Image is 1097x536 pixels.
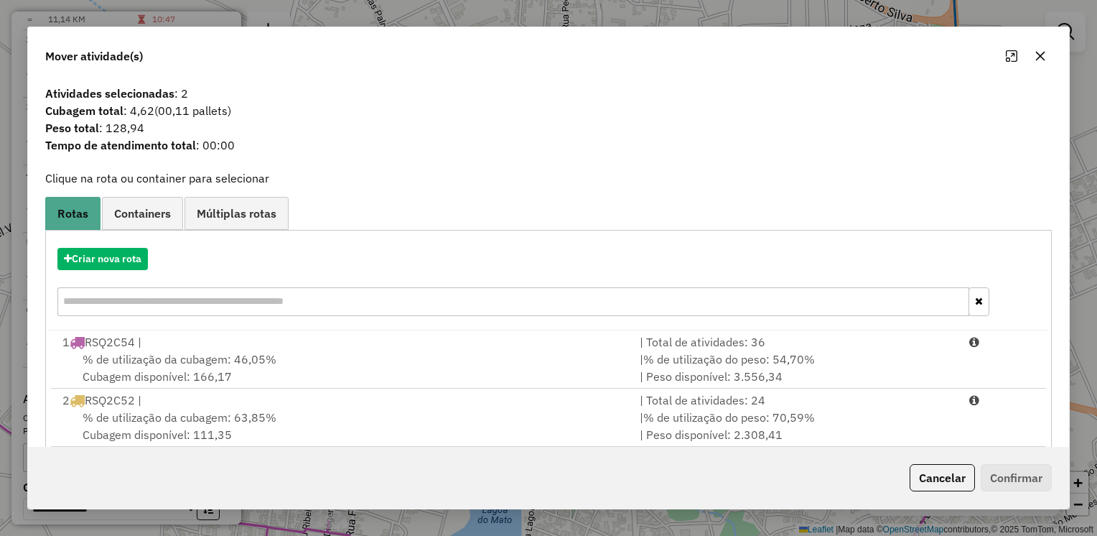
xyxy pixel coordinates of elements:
span: Containers [114,208,171,219]
span: : 4,62 [37,102,1060,119]
div: | | Peso disponível: 3.556,34 [631,351,961,385]
i: Porcentagens após mover as atividades: Cubagem: 65,35% Peso: 72,24% [969,394,979,406]
strong: Peso total [45,121,99,135]
div: 2 RSQ2C52 | [54,392,631,409]
div: 1 RSQ2C54 | [54,333,631,351]
div: | | Peso disponível: 2.308,41 [631,409,961,443]
label: Clique na rota ou container para selecionar [45,170,269,187]
span: % de utilização do peso: 70,59% [643,410,815,425]
span: Rotas [57,208,88,219]
strong: Cubagem total [45,103,123,118]
strong: Atividades selecionadas [45,86,174,101]
span: (00,11 pallets) [154,103,231,118]
span: Mover atividade(s) [45,47,143,65]
button: Maximize [1000,45,1023,68]
span: % de utilização da cubagem: 63,85% [83,410,276,425]
span: Múltiplas rotas [197,208,276,219]
div: Cubagem disponível: 166,17 [54,351,631,385]
span: : 128,94 [37,119,1060,137]
span: : 2 [37,85,1060,102]
div: | Total de atividades: 36 [631,333,961,351]
button: Cancelar [910,464,975,491]
strong: Tempo de atendimento total [45,138,196,152]
button: Criar nova rota [57,248,148,270]
div: Cubagem disponível: 111,35 [54,409,631,443]
span: : 00:00 [37,137,1060,154]
div: | Total de atividades: 24 [631,392,961,409]
span: % de utilização do peso: 54,70% [643,352,815,366]
i: Porcentagens após mover as atividades: Cubagem: 47,55% Peso: 56,34% [969,336,979,348]
span: % de utilização da cubagem: 46,05% [83,352,276,366]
